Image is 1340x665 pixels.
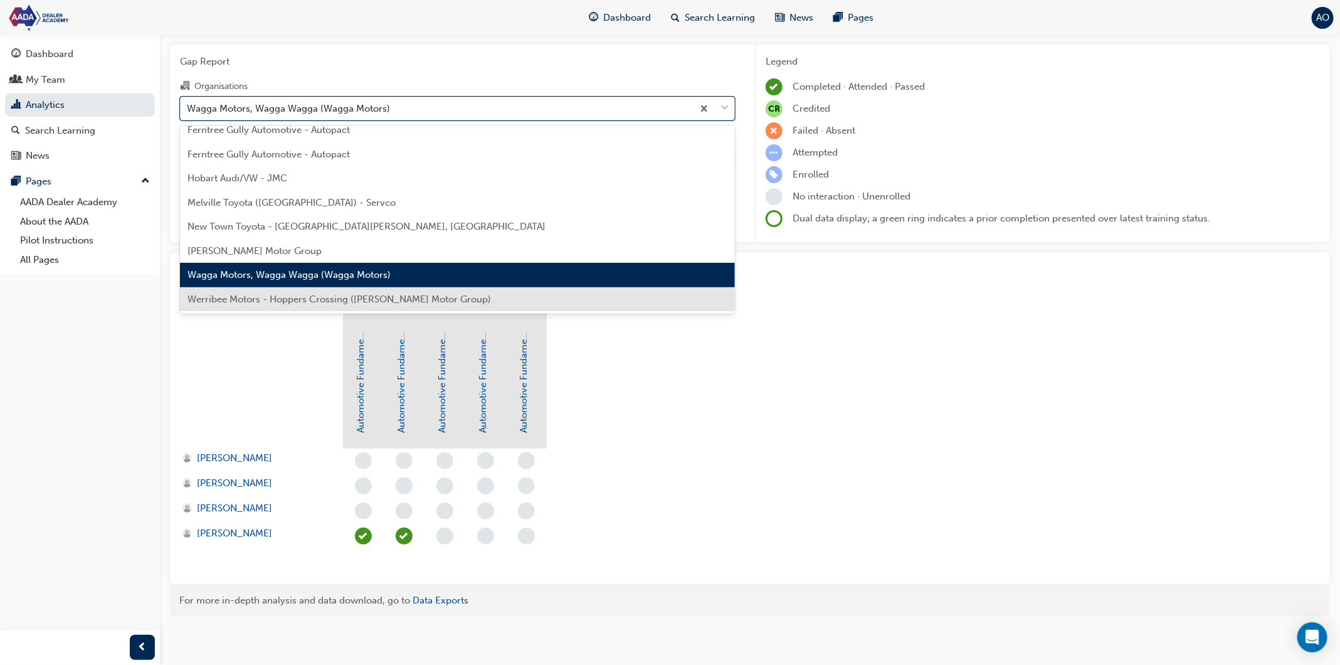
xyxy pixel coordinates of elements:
[5,40,155,170] button: DashboardMy TeamAnalyticsSearch LearningNews
[187,101,390,115] div: Wagga Motors, Wagga Wagga (Wagga Motors)
[848,11,873,25] span: Pages
[182,501,331,516] a: [PERSON_NAME]
[26,174,51,189] div: Pages
[15,231,155,250] a: Pilot Instructions
[179,593,1321,608] div: For more in-depth analysis and data download, go to
[187,173,287,184] span: Hobart Audi/VW - JMC
[5,119,155,142] a: Search Learning
[793,103,830,114] span: Credited
[793,169,829,180] span: Enrolled
[5,144,155,168] a: News
[182,526,331,541] a: [PERSON_NAME]
[793,81,925,92] span: Completed · Attended · Passed
[355,528,372,545] span: learningRecordVerb_PASS-icon
[197,526,272,541] span: [PERSON_NAME]
[6,4,150,32] img: Trak
[197,501,272,516] span: [PERSON_NAME]
[355,477,372,494] span: learningRecordVerb_NONE-icon
[1297,622,1327,652] div: Open Intercom Messenger
[603,11,651,25] span: Dashboard
[197,451,272,465] span: [PERSON_NAME]
[187,149,350,160] span: Ferntree Gully Automotive - Autopact
[766,100,783,117] span: null-icon
[15,250,155,270] a: All Pages
[182,451,331,465] a: [PERSON_NAME]
[518,477,535,494] span: learningRecordVerb_NONE-icon
[187,197,396,208] span: Melville Toyota ([GEOGRAPHIC_DATA]) - Servco
[436,528,453,545] span: learningRecordVerb_NONE-icon
[477,452,494,469] span: learningRecordVerb_NONE-icon
[766,144,783,161] span: learningRecordVerb_ATTEMPT-icon
[477,477,494,494] span: learningRecordVerb_NONE-icon
[413,595,468,606] a: Data Exports
[775,10,784,26] span: news-icon
[5,93,155,117] a: Analytics
[15,212,155,231] a: About the AADA
[26,47,73,61] div: Dashboard
[11,176,21,188] span: pages-icon
[396,452,413,469] span: learningRecordVerb_NONE-icon
[793,125,855,136] span: Failed · Absent
[15,193,155,212] a: AADA Dealer Academy
[823,5,884,31] a: pages-iconPages
[518,452,535,469] span: learningRecordVerb_NONE-icon
[518,503,535,519] span: learningRecordVerb_NONE-icon
[477,528,494,545] span: learningRecordVerb_NONE-icon
[5,68,155,92] a: My Team
[793,213,1210,224] span: Dual data display; a green ring indicates a prior completion presented over latest training status.
[671,10,680,26] span: search-icon
[187,269,391,280] span: Wagga Motors, Wagga Wagga (Wagga Motors)
[396,477,413,494] span: learningRecordVerb_NONE-icon
[589,10,598,26] span: guage-icon
[766,78,783,95] span: learningRecordVerb_COMPLETE-icon
[180,81,189,92] span: organisation-icon
[436,477,453,494] span: learningRecordVerb_NONE-icon
[194,80,248,93] div: Organisations
[5,170,155,193] button: Pages
[182,476,331,491] a: [PERSON_NAME]
[436,503,453,519] span: learningRecordVerb_NONE-icon
[720,100,729,117] span: down-icon
[26,149,50,163] div: News
[11,49,21,60] span: guage-icon
[11,75,21,86] span: people-icon
[793,191,910,202] span: No interaction · Unenrolled
[789,11,813,25] span: News
[187,245,322,257] span: [PERSON_NAME] Motor Group
[396,503,413,519] span: learningRecordVerb_NONE-icon
[25,124,95,138] div: Search Learning
[26,73,65,87] div: My Team
[396,528,413,545] span: learningRecordVerb_PASS-icon
[141,173,150,189] span: up-icon
[793,147,838,158] span: Attempted
[138,640,147,656] span: prev-icon
[661,5,765,31] a: search-iconSearch Learning
[1312,7,1334,29] button: AO
[355,452,372,469] span: learningRecordVerb_NONE-icon
[766,55,1320,69] div: Legend
[685,11,755,25] span: Search Learning
[477,503,494,519] span: learningRecordVerb_NONE-icon
[180,55,735,69] span: Gap Report
[766,188,783,205] span: learningRecordVerb_NONE-icon
[355,503,372,519] span: learningRecordVerb_NONE-icon
[11,151,21,162] span: news-icon
[436,452,453,469] span: learningRecordVerb_NONE-icon
[11,125,20,137] span: search-icon
[11,100,21,111] span: chart-icon
[766,166,783,183] span: learningRecordVerb_ENROLL-icon
[765,5,823,31] a: news-iconNews
[766,122,783,139] span: learningRecordVerb_FAIL-icon
[197,476,272,491] span: [PERSON_NAME]
[518,528,535,545] span: learningRecordVerb_NONE-icon
[579,5,661,31] a: guage-iconDashboard
[833,10,843,26] span: pages-icon
[1316,11,1329,25] span: AO
[187,221,546,232] span: New Town Toyota - [GEOGRAPHIC_DATA][PERSON_NAME], [GEOGRAPHIC_DATA]
[5,43,155,66] a: Dashboard
[187,294,491,305] span: Werribee Motors - Hoppers Crossing ([PERSON_NAME] Motor Group)
[187,124,350,136] span: Ferntree Gully Automotive - Autopact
